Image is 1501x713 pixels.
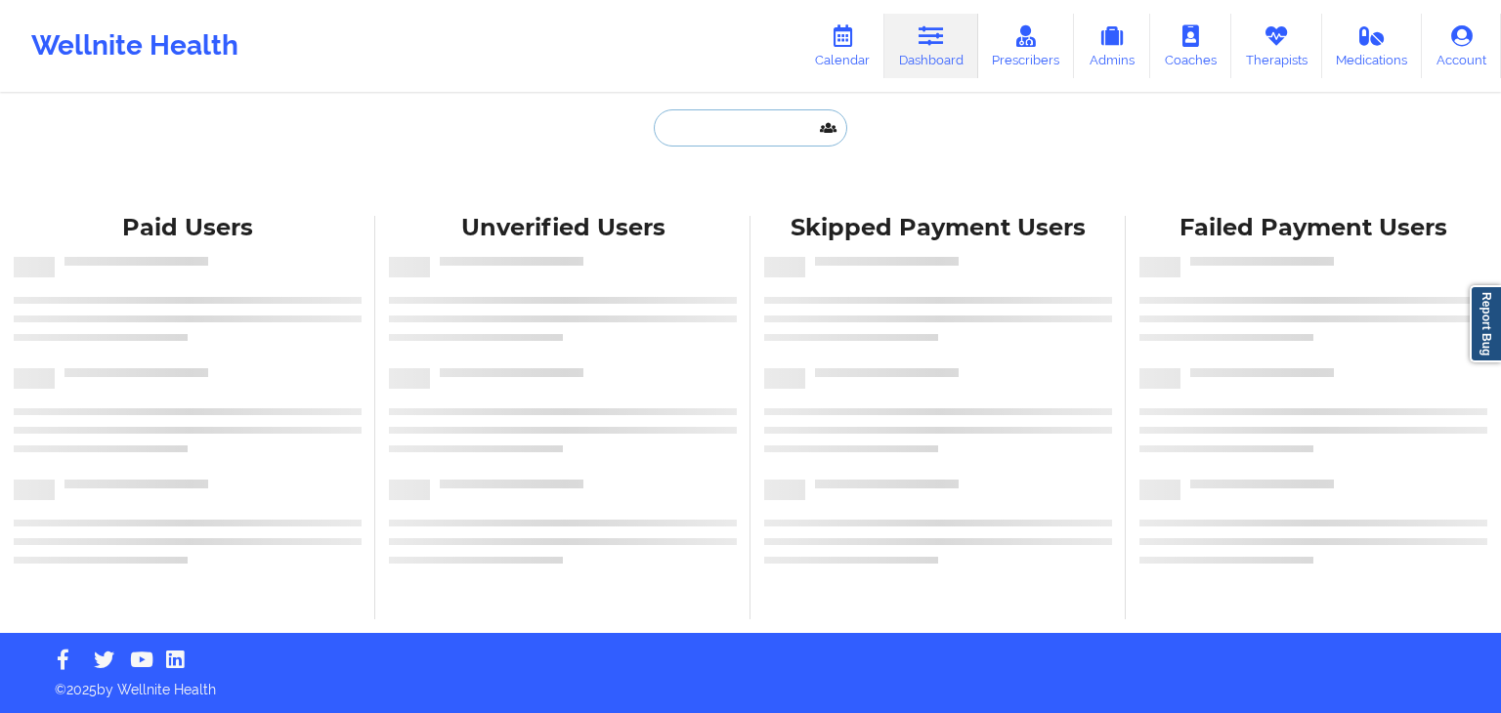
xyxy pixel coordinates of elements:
[41,666,1460,699] p: © 2025 by Wellnite Health
[389,213,737,243] div: Unverified Users
[978,14,1075,78] a: Prescribers
[1139,213,1487,243] div: Failed Payment Users
[1470,285,1501,362] a: Report Bug
[1150,14,1231,78] a: Coaches
[1074,14,1150,78] a: Admins
[884,14,978,78] a: Dashboard
[1422,14,1501,78] a: Account
[800,14,884,78] a: Calendar
[1322,14,1423,78] a: Medications
[764,213,1112,243] div: Skipped Payment Users
[14,213,362,243] div: Paid Users
[1231,14,1322,78] a: Therapists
